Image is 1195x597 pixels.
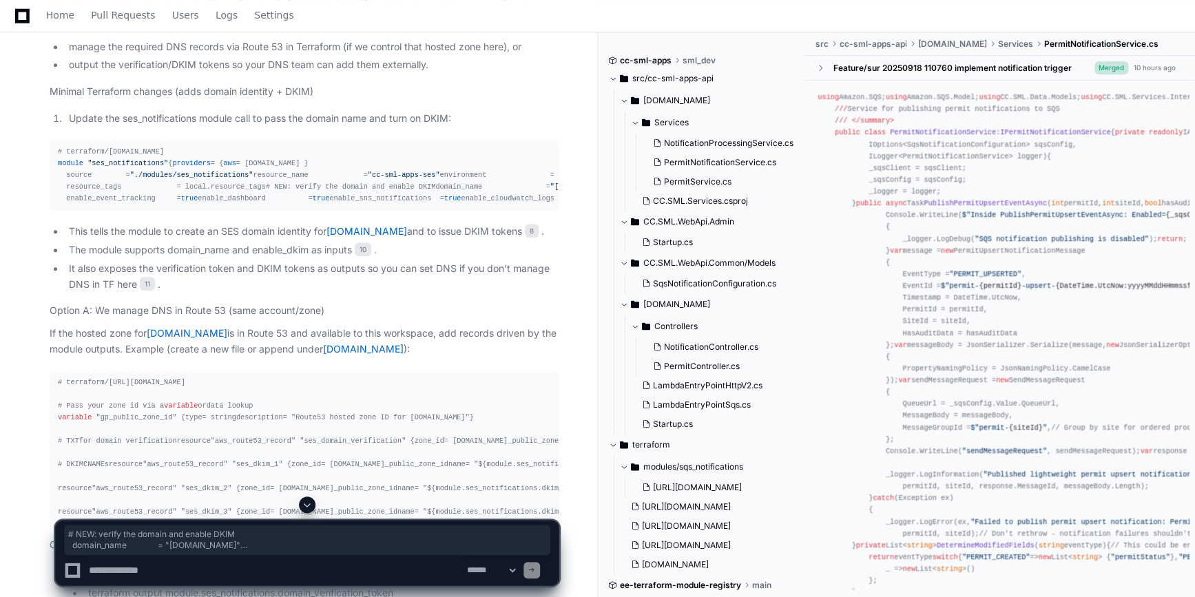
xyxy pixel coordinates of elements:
[323,343,404,355] a: [DOMAIN_NAME]
[181,484,232,492] span: "ses_dkim_2"
[653,278,776,289] span: SqsNotificationConfiguration.cs
[313,194,330,202] span: true
[636,415,793,434] button: Startup.cs
[647,134,793,153] button: NotificationProcessingService.cs
[287,460,291,468] span: {
[65,57,559,73] li: output the verification/DKIM tokens so your DNS team can add them externally.
[79,437,177,445] span: for domain verification
[300,437,406,445] span: "ses_domain_verification"
[856,199,882,207] span: public
[653,196,748,207] span: CC.SML.Services.csproj
[1115,128,1145,136] span: private
[653,380,762,391] span: LambdaEntryPointHttpV2.cs
[835,116,847,125] span: ///
[636,191,793,211] button: CC.SML.Services.csproj
[216,11,238,19] span: Logs
[1051,199,1063,207] span: int
[643,216,734,227] span: CC.SML.WebApi.Admin
[1149,128,1183,136] span: readonly
[664,157,776,168] span: PermitNotificationService.cs
[181,413,185,421] span: {
[653,237,693,248] span: Startup.cs
[83,460,109,468] span: CNAMEs
[58,377,550,519] div: # terraform/[URL][DOMAIN_NAME] # Pass your zone id via a or type description } # TXT resource zon...
[236,484,240,492] span: {
[1157,235,1183,243] span: return
[609,434,794,456] button: terraform
[979,282,1021,290] span: {permitId}
[815,39,828,50] span: src
[202,413,236,421] span: = string
[58,159,83,167] span: module
[620,456,794,478] button: modules/sqs_notifications
[96,413,176,421] span: "gp_public_zone_id"
[631,459,639,475] svg: Directory
[890,128,996,136] span: PermitNotificationService
[444,437,572,445] span: = [DOMAIN_NAME]_public_zone_id
[65,224,559,240] li: This tells the module to create an SES domain identity for and to issue DKIM tokens .
[68,529,546,551] span: # NEW: verify the domain and enable DKIM domain_name = "[DOMAIN_NAME]" enable_dkim = true from_em...
[50,303,559,319] p: Option A: We manage DNS in Route 53 (same account/zone)
[466,460,470,468] span: =
[130,171,253,179] span: "./modules/ses_notifications"
[647,357,793,376] button: PermitController.cs
[852,116,895,125] span: </summary>
[1081,93,1102,101] span: using
[46,11,74,19] span: Home
[894,341,906,349] span: var
[620,252,802,274] button: CC.SML.WebApi.Common/Models
[643,258,776,269] span: CC.SML.WebApi.Common/Models
[654,117,689,128] span: Services
[620,293,802,315] button: [DOMAIN_NAME]
[283,413,287,421] span: =
[291,413,470,421] span: "Route53 hosted zone ID for [DOMAIN_NAME]"
[631,213,639,230] svg: Directory
[50,326,559,357] p: If the hosted zone for is in Route 53 and available to this workspace, add records driven by the ...
[643,95,710,106] span: [DOMAIN_NAME]
[1094,61,1128,74] span: Merged
[65,111,559,127] li: Update the ses_notifications module call to pass the domain name and turn on DKIM:
[835,105,1060,113] span: Service for publishing permit notifications to SQS
[58,147,164,156] span: # terraform/[DOMAIN_NAME]
[164,401,198,410] span: variable
[664,176,731,187] span: PermitService.cs
[664,361,740,372] span: PermitController.cs
[683,55,716,66] span: sml_dev
[140,277,155,291] span: 11
[620,55,672,66] span: cc-sml-apps
[631,296,639,313] svg: Directory
[664,138,793,149] span: NotificationProcessingService.cs
[1141,447,1153,455] span: var
[653,419,693,430] span: Startup.cs
[941,247,953,255] span: new
[839,39,906,50] span: cc-sml-apps-api
[65,39,559,55] li: manage the required DNS records via Route 53 in Terraform (if we control that hosted zone here), or
[631,255,639,271] svg: Directory
[474,460,724,468] span: "${module.ses_notifications.dkim_tokens[0]}._[DOMAIN_NAME]"
[631,315,802,337] button: Controllers
[975,235,1149,243] span: "SQS notification publishing is disabled"
[266,182,435,191] span: # NEW: verify the domain and enable DKIM
[620,211,802,233] button: CC.SML.WebApi.Admin
[172,11,199,19] span: Users
[326,225,407,237] a: [DOMAIN_NAME]
[631,92,639,109] svg: Directory
[890,247,902,255] span: var
[147,327,227,339] a: [DOMAIN_NAME]
[254,11,293,19] span: Settings
[50,84,559,100] p: Minimal Terraform changes (adds domain identity + DKIM)
[444,194,461,202] span: true
[321,460,448,468] span: = [DOMAIN_NAME]_public_zone_id
[1106,341,1119,349] span: new
[92,484,176,492] span: "aws_route53_record"
[636,478,786,497] button: [URL][DOMAIN_NAME]
[368,171,440,179] span: "cc-sml-apps-ses"
[207,401,253,410] span: data lookup
[636,376,793,395] button: LambdaEntryPointHttpV2.cs
[181,194,198,202] span: true
[65,242,559,258] li: The module supports domain_name and enable_dkim as inputs .
[415,484,419,492] span: =
[87,159,168,167] span: "ses_notifications"
[979,93,1000,101] span: using
[647,337,793,357] button: NotificationController.cs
